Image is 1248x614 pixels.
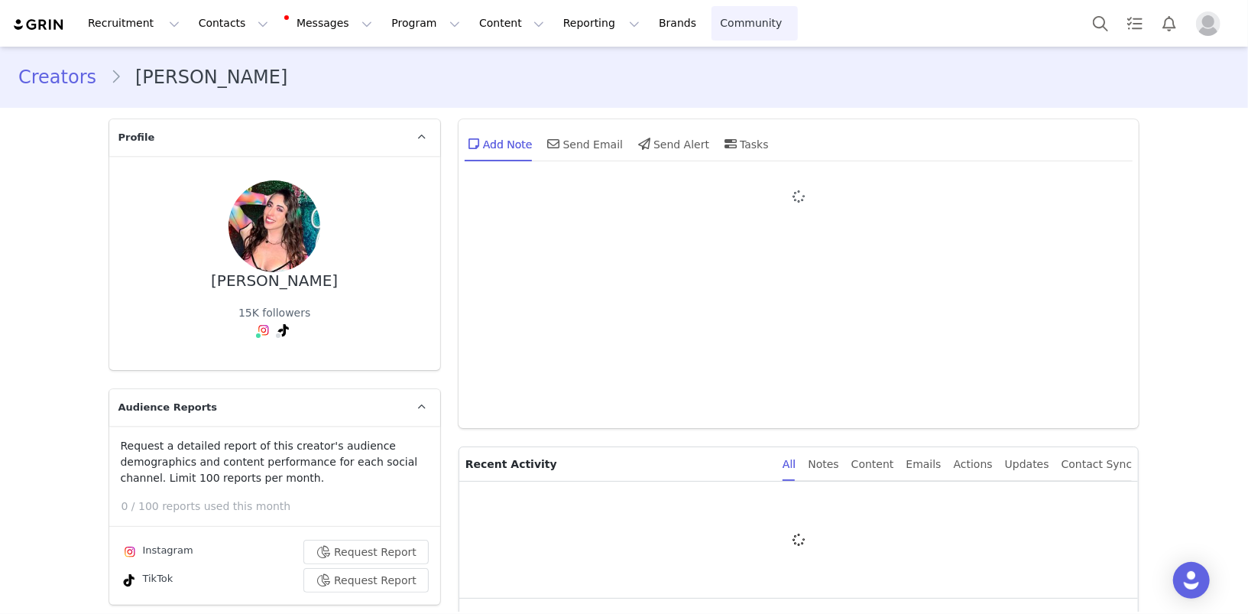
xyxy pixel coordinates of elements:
[190,6,277,41] button: Contacts
[18,63,110,91] a: Creators
[121,543,193,561] div: Instagram
[1062,447,1133,482] div: Contact Sync
[118,130,155,145] span: Profile
[721,125,769,162] div: Tasks
[278,6,381,41] button: Messages
[124,546,136,558] img: instagram.svg
[121,438,429,486] p: Request a detailed report of this creator's audience demographics and content performance for eac...
[1118,6,1152,41] a: Tasks
[122,499,440,515] p: 0 / 100 reports used this month
[303,568,429,593] button: Request Report
[303,540,429,564] button: Request Report
[470,6,553,41] button: Content
[1005,447,1049,482] div: Updates
[545,125,624,162] div: Send Email
[712,6,799,41] a: Community
[121,571,173,590] div: TikTok
[906,447,942,482] div: Emails
[954,447,993,482] div: Actions
[118,400,218,415] span: Audience Reports
[79,6,189,41] button: Recruitment
[1187,11,1236,36] button: Profile
[382,6,469,41] button: Program
[635,125,709,162] div: Send Alert
[465,447,770,481] p: Recent Activity
[1173,562,1210,599] div: Open Intercom Messenger
[554,6,649,41] button: Reporting
[650,6,710,41] a: Brands
[783,447,796,482] div: All
[1196,11,1220,36] img: placeholder-profile.jpg
[465,125,533,162] div: Add Note
[1084,6,1117,41] button: Search
[238,305,310,321] div: 15K followers
[12,18,66,32] img: grin logo
[808,447,838,482] div: Notes
[851,447,894,482] div: Content
[258,324,270,336] img: instagram.svg
[1152,6,1186,41] button: Notifications
[211,272,338,290] div: [PERSON_NAME]
[229,180,320,272] img: 11220d8e-eddc-4ee1-9a01-e21536b5aa1d.jpg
